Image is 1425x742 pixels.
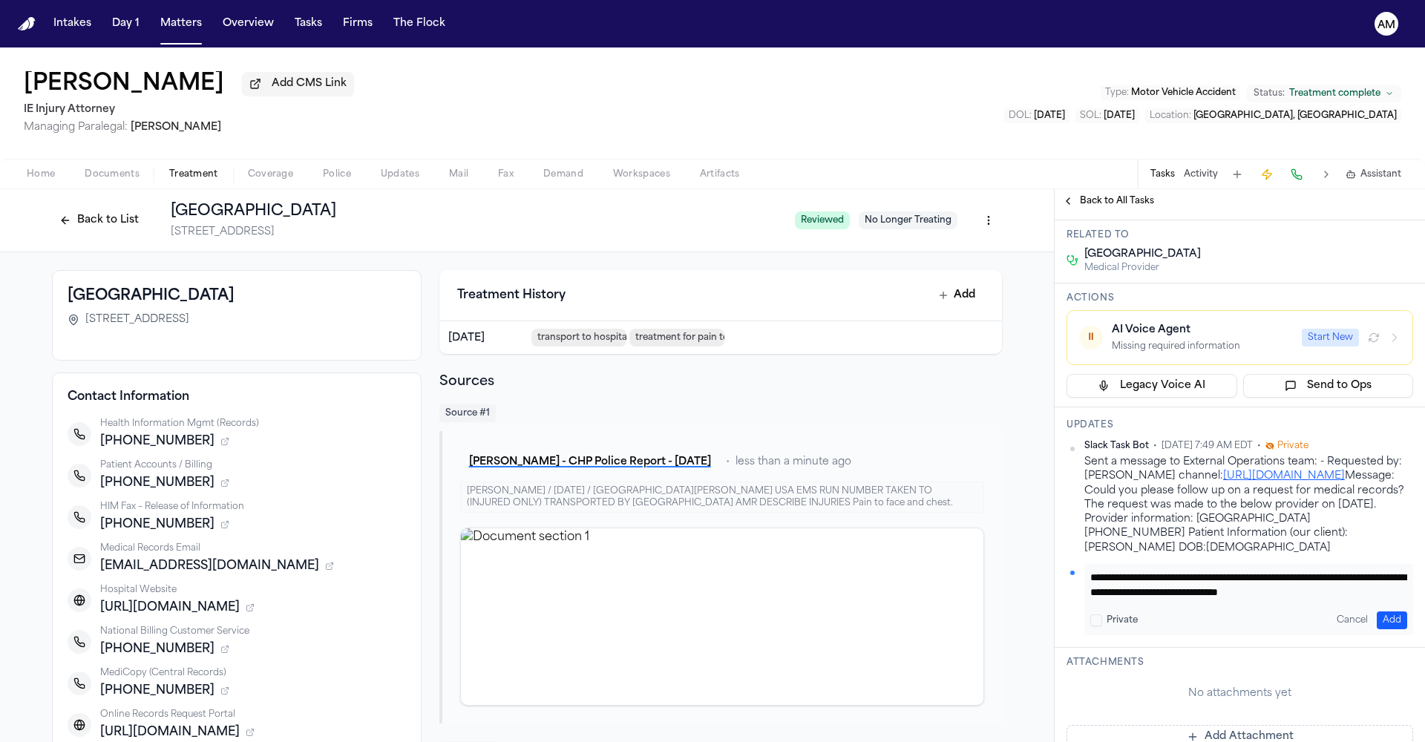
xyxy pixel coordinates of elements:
button: Add [1377,611,1407,629]
span: [DATE] [1104,111,1135,120]
h3: Attachments [1067,657,1413,669]
span: Motor Vehicle Accident [1131,88,1236,97]
span: • [1257,440,1261,452]
span: [DATE] [448,332,485,344]
button: Assistant [1346,168,1401,180]
button: Edit Location: Ontario, CA [1145,108,1401,123]
span: • [1153,440,1157,452]
span: [URL][DOMAIN_NAME] [100,599,240,617]
img: Finch Logo [18,17,36,31]
span: Demand [543,168,583,180]
div: Health Information Mgmt (Records) [100,418,406,430]
button: Make a Call [1286,164,1307,185]
button: Tasks [289,10,328,37]
a: The Flock [387,10,451,37]
button: ⏸AI Voice AgentMissing required informationStart New [1067,310,1413,365]
button: Send to Ops [1243,374,1414,398]
span: Status: [1254,88,1285,99]
div: View document section 1 [460,528,984,706]
button: Firms [337,10,379,37]
span: Home [27,168,55,180]
div: Patient Accounts / Billing [100,459,406,471]
button: Add [930,282,984,309]
span: [PHONE_NUMBER] [100,640,214,658]
span: [GEOGRAPHIC_DATA] [1084,247,1201,262]
a: [URL][DOMAIN_NAME] [1223,470,1345,482]
h4: Contact Information [68,388,406,406]
div: AI Voice Agent [1112,323,1293,338]
span: Slack Task Bot [1084,440,1149,452]
span: Reviewed [795,211,850,229]
span: Updates [381,168,419,180]
a: Overview [217,10,280,37]
span: Location : [1150,111,1191,120]
button: Edit Type: Motor Vehicle Accident [1101,85,1240,100]
span: [GEOGRAPHIC_DATA], [GEOGRAPHIC_DATA] [1193,111,1397,120]
button: Edit matter name [24,71,224,98]
button: [PERSON_NAME] - CHP Police Report - [DATE] [460,449,720,476]
button: 1 source [246,728,255,737]
span: Add CMS Link [272,76,347,91]
span: treatment for pain to face and chest [629,329,724,347]
span: Fax [498,168,514,180]
span: [PHONE_NUMBER] [100,474,214,492]
button: Start New [1302,329,1359,347]
button: Back to List [52,209,146,232]
span: transport to hospital [531,329,626,347]
button: 1 source [325,562,334,571]
button: Cancel [1331,611,1374,629]
div: Sent a message to External Operations team: - Requested by: [PERSON_NAME] channel: Message: Could... [1084,455,1413,555]
span: [PHONE_NUMBER] [100,516,214,533]
button: Legacy Voice AI [1067,374,1237,398]
span: [DATE] [1034,111,1065,120]
span: [PERSON_NAME] [131,122,221,133]
h3: Related to [1067,229,1413,241]
button: 1 source [220,520,229,529]
div: Medical Records Email [100,542,406,554]
a: Home [18,17,36,31]
span: Artifacts [700,168,740,180]
span: Coverage [248,168,293,180]
div: Missing required information [1112,341,1293,352]
button: Create Immediate Task [1257,164,1277,185]
div: View encounter from Mar 24, 2025 [439,321,1002,354]
button: Activity [1184,168,1218,180]
span: [STREET_ADDRESS] [171,225,275,240]
span: Police [323,168,351,180]
button: Add CMS Link [242,72,354,96]
span: less than a minute ago [736,455,851,470]
span: Workspaces [613,168,670,180]
h2: IE Injury Attorney [24,101,354,119]
span: Documents [85,168,140,180]
h3: [GEOGRAPHIC_DATA] [68,286,235,306]
span: Managing Paralegal: [24,122,128,133]
button: Matters [154,10,208,37]
div: [PERSON_NAME] / [DATE] / [GEOGRAPHIC_DATA][PERSON_NAME] USA EMS RUN NUMBER TAKEN TO (INJURED ONLY... [460,482,984,513]
span: Type : [1105,88,1129,97]
div: Online Records Request Portal [100,709,406,720]
span: DOL : [1009,111,1032,120]
span: Assistant [1360,168,1401,180]
div: MediCopy (Central Records) [100,667,406,679]
span: [STREET_ADDRESS] [85,312,189,327]
span: • [726,455,730,470]
span: [EMAIL_ADDRESS][DOMAIN_NAME] [100,557,319,575]
span: Medical Provider [1084,262,1201,274]
div: No attachments yet [1067,686,1413,701]
h3: Treatment History [457,286,566,304]
button: Day 1 [106,10,145,37]
span: Private [1277,440,1308,452]
button: Back to All Tasks [1055,195,1162,207]
button: Add Task [1227,164,1248,185]
span: [PHONE_NUMBER] [100,682,214,700]
button: Intakes [47,10,97,37]
span: [DATE] 7:49 AM EDT [1162,440,1253,452]
h3: Updates [1067,419,1413,431]
textarea: Add your update [1090,570,1407,600]
button: 1 source [246,603,255,612]
button: Change status from Treatment complete [1246,85,1401,102]
button: Refresh [1365,329,1383,347]
button: Tasks [1150,168,1175,180]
